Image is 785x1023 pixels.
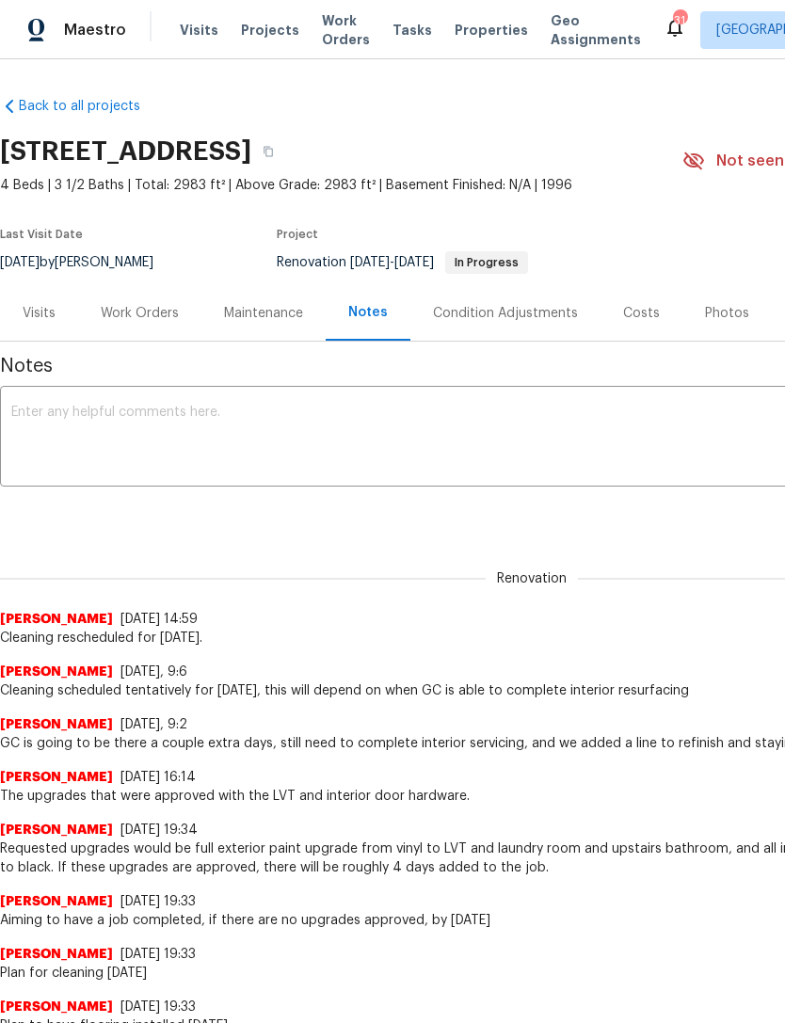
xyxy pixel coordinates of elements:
div: Photos [705,304,749,323]
button: Copy Address [251,135,285,168]
div: Costs [623,304,660,323]
span: Tasks [392,24,432,37]
div: Condition Adjustments [433,304,578,323]
span: Properties [455,21,528,40]
div: Visits [23,304,56,323]
span: [DATE] [394,256,434,269]
span: [DATE] 19:33 [120,1000,196,1014]
span: [DATE] 19:34 [120,823,198,837]
span: In Progress [447,257,526,268]
span: [DATE] 16:14 [120,771,196,784]
span: - [350,256,434,269]
span: [DATE] [350,256,390,269]
span: Project [277,229,318,240]
div: 31 [673,11,686,30]
span: [DATE], 9:6 [120,665,187,679]
span: [DATE] 19:33 [120,895,196,908]
span: [DATE], 9:2 [120,718,187,731]
span: Renovation [277,256,528,269]
div: Maintenance [224,304,303,323]
span: Renovation [486,569,578,588]
span: Visits [180,21,218,40]
span: [DATE] 14:59 [120,613,198,626]
span: Maestro [64,21,126,40]
span: Projects [241,21,299,40]
span: [DATE] 19:33 [120,948,196,961]
span: Geo Assignments [551,11,641,49]
div: Work Orders [101,304,179,323]
div: Notes [348,303,388,322]
span: Work Orders [322,11,370,49]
